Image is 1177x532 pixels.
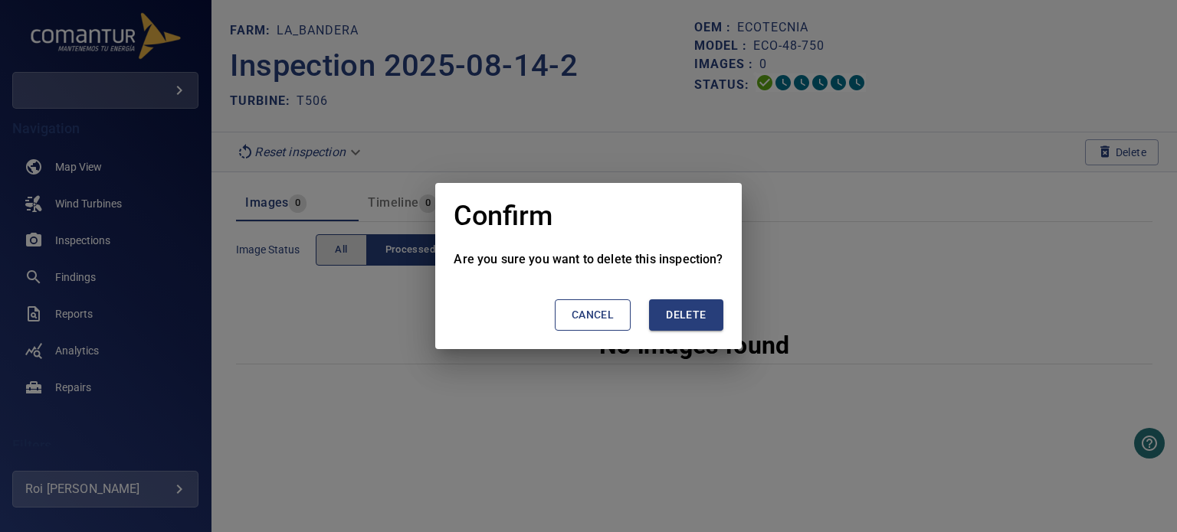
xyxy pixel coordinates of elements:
[555,299,631,331] button: Cancel
[666,305,706,325] span: Delete
[454,201,552,232] h1: Confirm
[454,250,723,269] p: Are you sure you want to delete this inspection?
[572,305,614,325] span: Cancel
[649,299,723,331] button: Delete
